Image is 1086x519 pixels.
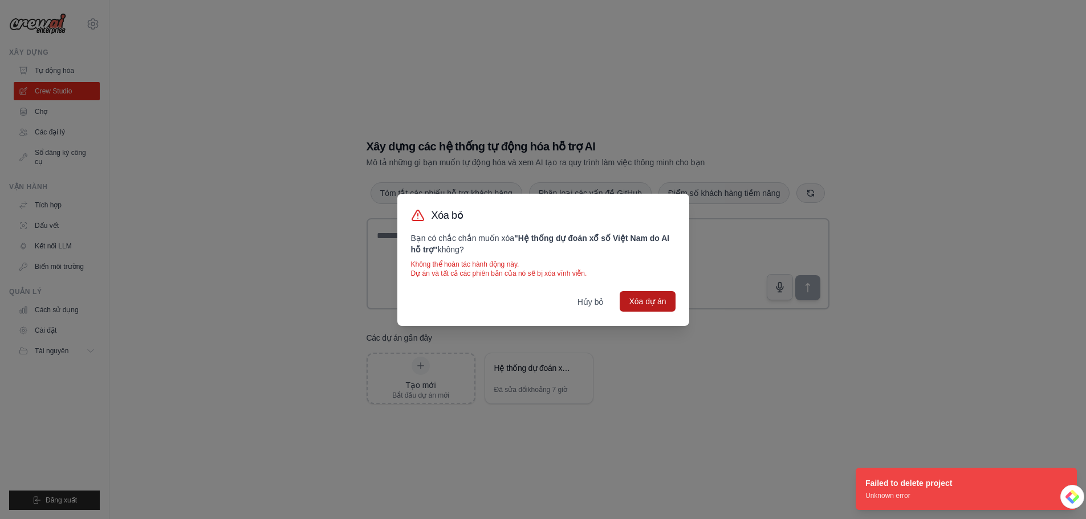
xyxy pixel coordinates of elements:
[411,234,670,254] font: Hệ thống dự đoán xổ số Việt Nam do AI hỗ trợ
[514,234,518,243] font: "
[411,269,587,277] font: Dự án và tất cả các phiên bản của nó sẽ bị xóa vĩnh viễn.
[1029,464,1086,519] iframe: Tiện ích trò chuyện
[865,491,952,500] div: Unknown error
[577,297,604,307] font: Hủy bỏ
[434,245,438,254] font: "
[568,292,613,312] button: Hủy bỏ
[432,210,463,221] font: Xóa bỏ
[629,297,666,306] font: Xóa dự án
[411,260,519,268] font: Không thể hoàn tác hành động này.
[620,291,675,312] button: Xóa dự án
[438,245,464,254] font: không?
[411,234,515,243] font: Bạn có chắc chắn muốn xóa
[865,477,952,489] div: Failed to delete project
